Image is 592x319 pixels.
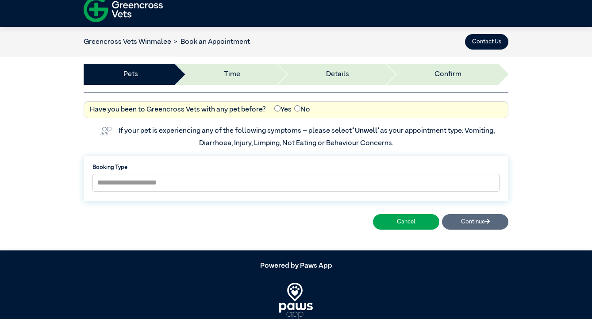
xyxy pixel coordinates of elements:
[274,104,292,115] label: Yes
[274,105,281,111] input: Yes
[84,37,250,47] nav: breadcrumb
[92,163,500,172] label: Booking Type
[119,127,496,147] label: If your pet is experiencing any of the following symptoms – please select as your appointment typ...
[373,214,439,230] button: Cancel
[123,69,138,80] a: Pets
[90,104,266,115] label: Have you been to Greencross Vets with any pet before?
[294,105,300,111] input: No
[171,37,250,47] li: Book an Appointment
[352,127,380,135] span: “Unwell”
[294,104,310,115] label: No
[279,283,313,318] img: PawsApp
[97,124,114,138] img: vet
[465,34,508,50] button: Contact Us
[84,262,508,270] h5: Powered by Paws App
[84,38,171,46] a: Greencross Vets Winmalee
